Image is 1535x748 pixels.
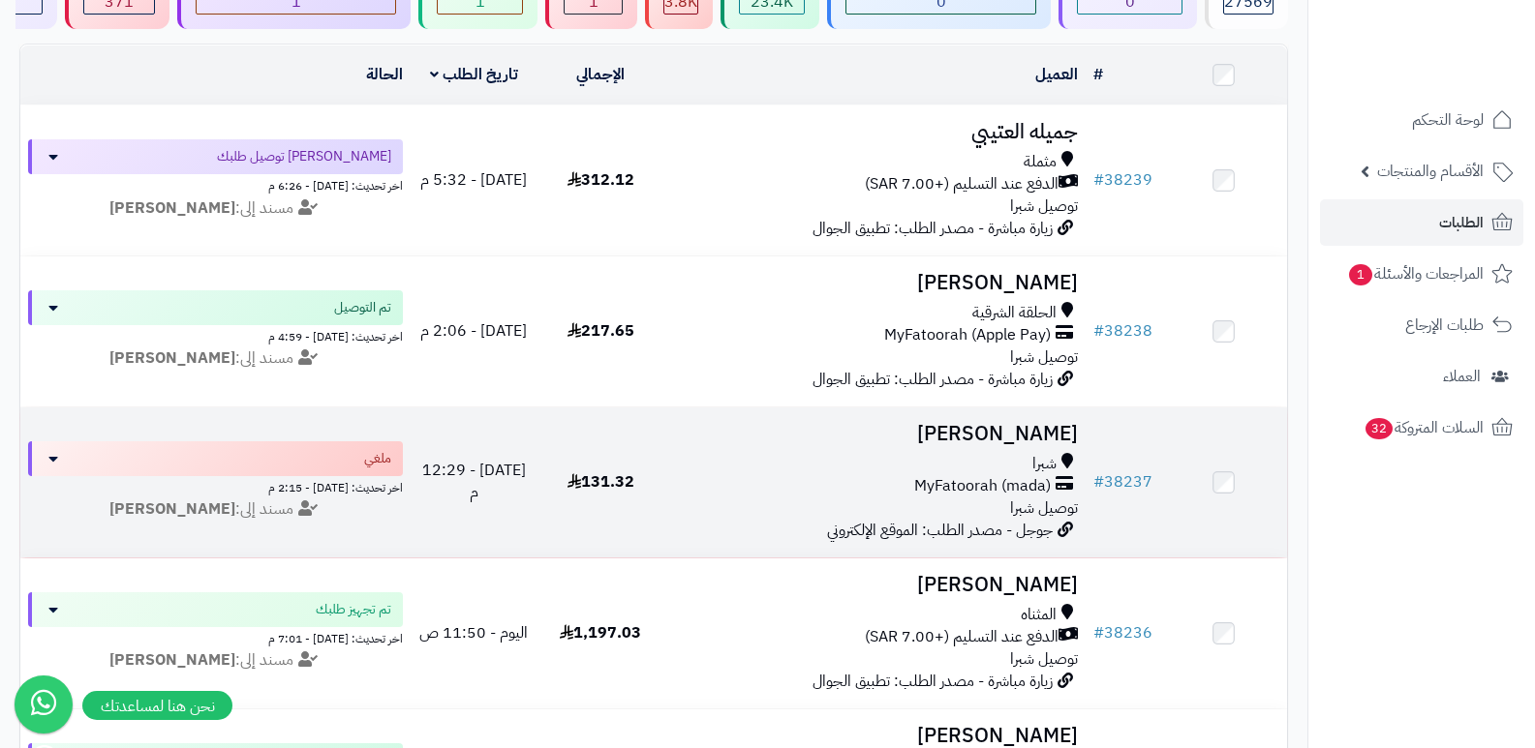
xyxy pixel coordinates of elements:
[1347,260,1484,287] span: المراجعات والأسئلة
[1377,158,1484,185] span: الأقسام والمنتجات
[1320,251,1523,297] a: المراجعات والأسئلة1
[813,670,1053,693] span: زيارة مباشرة - مصدر الطلب: تطبيق الجوال
[914,475,1051,497] span: MyFatoorah (mada)
[364,449,391,468] span: ملغي
[1093,168,1104,192] span: #
[1010,345,1078,369] span: توصيل شبرا
[420,319,527,343] span: [DATE] - 2:06 م
[1010,194,1078,218] span: توصيل شبرا
[1093,470,1152,494] a: #38237
[366,63,403,86] a: الحالة
[217,147,391,166] span: [PERSON_NAME] توصيل طلبك
[14,649,417,672] div: مسند إلى:
[972,302,1057,324] span: الحلقة الشرقية
[1320,97,1523,143] a: لوحة التحكم
[1035,63,1078,86] a: العميل
[560,621,641,644] span: 1,197.03
[419,621,528,644] span: اليوم - 11:50 ص
[865,626,1059,648] span: الدفع عند التسليم (+7.00 SAR)
[865,173,1059,195] span: الدفع عند التسليم (+7.00 SAR)
[1093,319,1152,343] a: #38238
[568,470,634,494] span: 131.32
[1320,353,1523,400] a: العملاء
[316,600,391,619] span: تم تجهيز طلبك
[422,459,526,504] span: [DATE] - 12:29 م
[1024,151,1057,173] span: مثملة
[14,498,417,521] div: مسند إلى:
[334,298,391,317] span: تم التوصيل
[28,476,403,496] div: اخر تحديث: [DATE] - 2:15 م
[1010,647,1078,671] span: توصيل شبرا
[884,324,1051,346] span: MyFatoorah (Apple Pay)
[568,168,634,192] span: 312.12
[109,346,235,370] strong: [PERSON_NAME]
[1366,418,1393,439] span: 32
[1093,168,1152,192] a: #38239
[1093,621,1152,644] a: #38236
[109,497,235,521] strong: [PERSON_NAME]
[672,121,1079,143] h3: جميله العتيبي
[1010,496,1078,520] span: توصيل شبرا
[813,217,1053,240] span: زيارة مباشرة - مصدر الطلب: تطبيق الجوال
[109,196,235,220] strong: [PERSON_NAME]
[1093,621,1104,644] span: #
[1093,470,1104,494] span: #
[1405,312,1484,339] span: طلبات الإرجاع
[430,63,518,86] a: تاريخ الطلب
[1443,363,1481,390] span: العملاء
[672,725,1079,747] h3: [PERSON_NAME]
[1412,106,1484,134] span: لوحة التحكم
[1320,404,1523,451] a: السلات المتروكة32
[420,168,527,192] span: [DATE] - 5:32 م
[1093,63,1103,86] a: #
[1032,453,1057,475] span: شبرا
[1403,49,1517,90] img: logo-2.png
[28,325,403,345] div: اخر تحديث: [DATE] - 4:59 م
[14,347,417,370] div: مسند إلى:
[14,197,417,220] div: مسند إلى:
[1364,414,1484,441] span: السلات المتروكة
[813,368,1053,391] span: زيارة مباشرة - مصدر الطلب: تطبيق الجوال
[672,423,1079,445] h3: [PERSON_NAME]
[576,63,625,86] a: الإجمالي
[568,319,634,343] span: 217.65
[1349,264,1372,285] span: 1
[672,272,1079,294] h3: [PERSON_NAME]
[1320,199,1523,246] a: الطلبات
[1093,319,1104,343] span: #
[109,648,235,672] strong: [PERSON_NAME]
[28,174,403,194] div: اخر تحديث: [DATE] - 6:26 م
[1320,302,1523,348] a: طلبات الإرجاع
[28,627,403,647] div: اخر تحديث: [DATE] - 7:01 م
[672,574,1079,596] h3: [PERSON_NAME]
[1439,209,1484,236] span: الطلبات
[1021,604,1057,626] span: المثناه
[827,519,1053,542] span: جوجل - مصدر الطلب: الموقع الإلكتروني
